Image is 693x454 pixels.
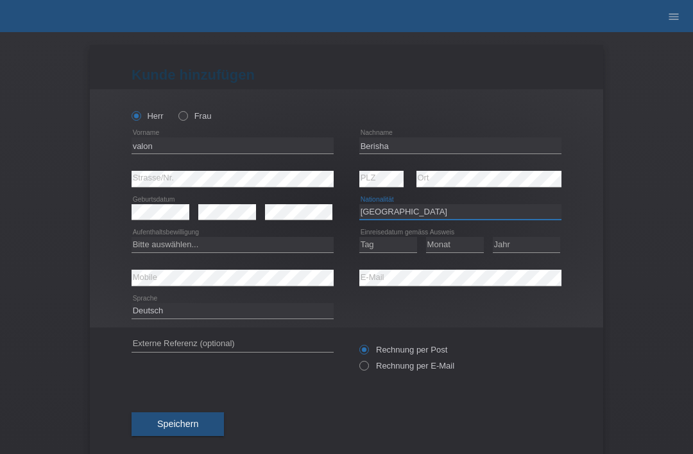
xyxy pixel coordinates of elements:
label: Rechnung per Post [359,345,447,354]
i: menu [667,10,680,23]
label: Rechnung per E-Mail [359,361,454,371]
a: menu [661,12,687,20]
button: Speichern [132,412,224,437]
label: Herr [132,111,164,121]
label: Frau [178,111,211,121]
input: Herr [132,111,140,119]
h1: Kunde hinzufügen [132,67,561,83]
input: Rechnung per Post [359,345,368,361]
input: Frau [178,111,187,119]
span: Speichern [157,419,198,429]
input: Rechnung per E-Mail [359,361,368,377]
